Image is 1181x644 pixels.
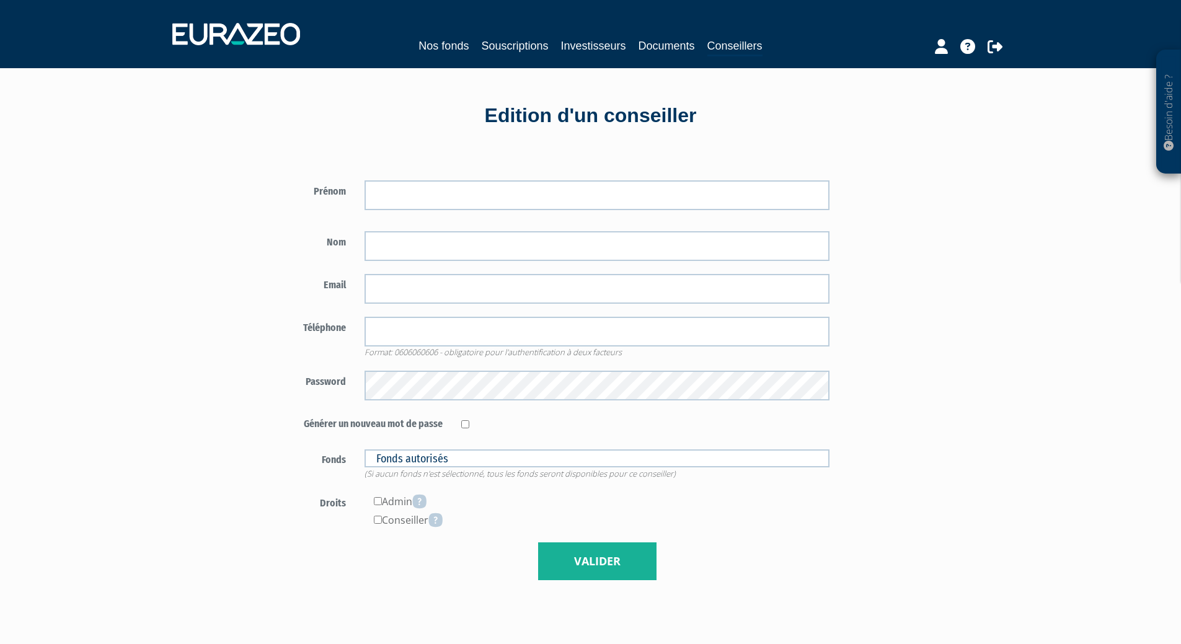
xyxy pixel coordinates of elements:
label: Password [259,371,356,389]
span: Format: 0606060606 - obligatoire pour l'authentification à deux facteurs [365,346,622,358]
label: Email [259,274,356,293]
a: Documents [639,37,695,55]
label: Téléphone [259,317,356,335]
a: Souscriptions [481,37,548,55]
div: Admin [365,492,829,511]
button: Valider [538,542,657,581]
a: Conseillers [707,37,763,56]
a: Nos fonds [418,37,469,55]
label: Prénom [259,180,356,199]
span: (Si aucun fonds n'est sélectionné, tous les fonds seront disponibles pour ce conseiller) [365,468,676,479]
label: Générer un nouveau mot de passe [259,413,453,431]
label: Nom [259,231,356,250]
div: Edition d'un conseiller [237,102,944,130]
div: Conseiller [365,511,829,529]
label: Fonds [259,449,356,467]
label: Droits [259,492,356,511]
img: 1732889491-logotype_eurazeo_blanc_rvb.png [172,23,300,45]
p: Besoin d'aide ? [1162,56,1176,168]
a: Investisseurs [560,37,626,55]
